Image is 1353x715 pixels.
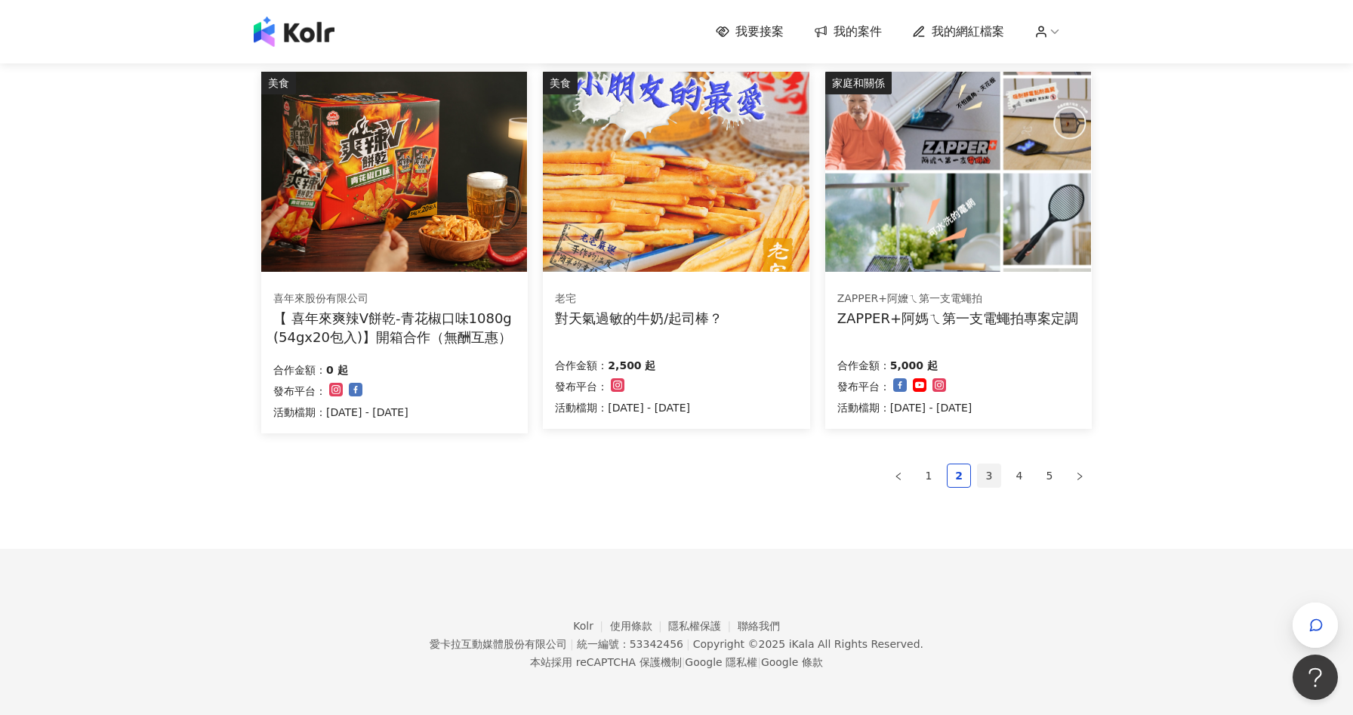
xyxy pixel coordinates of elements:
li: 3 [977,464,1001,488]
p: 2,500 起 [608,356,655,374]
div: 對天氣過敏的牛奶/起司棒？ [555,309,723,328]
div: 家庭和關係 [825,72,892,94]
div: ZAPPER+阿媽ㄟ第一支電蠅拍專案定調 [837,309,1078,328]
p: 發布平台： [555,378,608,396]
img: 老宅牛奶棒/老宅起司棒 [543,72,809,272]
img: 喜年來爽辣V餅乾-青花椒口味1080g (54gx20包入) [261,72,527,272]
p: 合作金額： [273,361,326,379]
p: 活動檔期：[DATE] - [DATE] [555,399,690,417]
span: | [682,656,686,668]
p: 活動檔期：[DATE] - [DATE] [837,399,972,417]
span: left [894,472,903,481]
button: left [886,464,911,488]
span: 我的網紅檔案 [932,23,1004,40]
div: 老宅 [555,291,723,307]
span: | [686,638,690,650]
p: 合作金額： [837,356,890,374]
a: 2 [948,464,970,487]
a: 1 [917,464,940,487]
span: right [1075,472,1084,481]
button: right [1068,464,1092,488]
a: 我的網紅檔案 [912,23,1004,40]
div: 美食 [543,72,578,94]
span: | [570,638,574,650]
div: Copyright © 2025 All Rights Reserved. [693,638,923,650]
div: 美食 [261,72,296,94]
span: 我的案件 [834,23,882,40]
p: 發布平台： [273,382,326,400]
p: 0 起 [326,361,348,379]
a: 4 [1008,464,1031,487]
span: | [757,656,761,668]
a: 我要接案 [716,23,784,40]
iframe: Help Scout Beacon - Open [1293,655,1338,700]
li: 2 [947,464,971,488]
div: 愛卡拉互動媒體股份有限公司 [430,638,567,650]
a: Kolr [573,620,609,632]
li: 5 [1037,464,1062,488]
li: Previous Page [886,464,911,488]
li: Next Page [1068,464,1092,488]
li: 1 [917,464,941,488]
img: logo [254,17,334,47]
a: 隱私權保護 [668,620,738,632]
a: 5 [1038,464,1061,487]
a: 聯絡我們 [738,620,780,632]
p: 發布平台： [837,378,890,396]
span: 我要接案 [735,23,784,40]
a: 3 [978,464,1000,487]
li: 4 [1007,464,1031,488]
div: 【 喜年來爽辣V餅乾-青花椒口味1080g (54gx20包入)】開箱合作（無酬互惠） [273,309,516,347]
span: 本站採用 reCAPTCHA 保護機制 [530,653,822,671]
img: ZAPPER+阿媽ㄟ第一支電蠅拍專案定調 [825,72,1091,272]
div: 喜年來股份有限公司 [273,291,515,307]
a: iKala [789,638,815,650]
p: 活動檔期：[DATE] - [DATE] [273,403,408,421]
a: 使用條款 [610,620,669,632]
a: 我的案件 [814,23,882,40]
p: 5,000 起 [890,356,938,374]
a: Google 條款 [761,656,823,668]
a: Google 隱私權 [685,656,757,668]
div: ZAPPER+阿嬤ㄟ第一支電蠅拍 [837,291,1078,307]
div: 統一編號：53342456 [577,638,683,650]
p: 合作金額： [555,356,608,374]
